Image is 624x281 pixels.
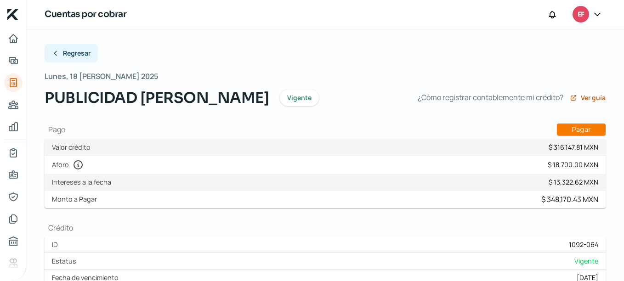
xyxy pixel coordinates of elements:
a: Mi contrato [4,144,23,162]
a: Inicio [4,29,23,48]
a: Tus créditos [4,73,23,92]
button: Pagar [557,124,606,135]
span: Regresar [63,50,91,56]
span: ¿Cómo registrar contablemente mi crédito? [418,91,563,104]
span: Vigente [574,257,598,265]
label: Valor crédito [52,143,94,152]
div: 1092-064 [569,240,598,249]
label: Monto a Pagar [52,195,101,203]
h1: Cuentas por cobrar [45,8,126,21]
a: Ver guía [570,94,606,101]
a: Referencias [4,254,23,272]
label: Estatus [52,257,80,265]
span: Vigente [287,95,312,101]
a: Adelantar facturas [4,51,23,70]
label: Intereses a la fecha [52,178,115,186]
span: Ver guía [581,95,606,101]
span: EF [578,9,584,20]
div: $ 348,170.43 MXN [541,194,598,204]
div: $ 13,322.62 MXN [549,178,598,186]
a: Información general [4,166,23,184]
button: Regresar [45,44,98,62]
label: ID [52,240,62,249]
span: Lunes, 18 [PERSON_NAME] 2025 [45,70,158,83]
a: Pago a proveedores [4,96,23,114]
label: Aforo [52,159,87,170]
a: Documentos [4,210,23,228]
a: Buró de crédito [4,232,23,250]
a: Representantes [4,188,23,206]
div: $ 316,147.81 MXN [549,143,598,152]
a: Mis finanzas [4,118,23,136]
h1: Crédito [45,223,606,233]
div: $ 18,700.00 MXN [548,160,598,169]
h1: Pago [45,124,606,135]
span: PUBLICIDAD [PERSON_NAME] [45,87,269,109]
